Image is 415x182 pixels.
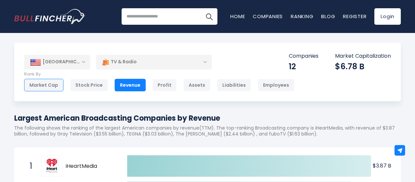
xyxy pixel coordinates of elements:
div: $6.78 B [335,61,391,72]
p: Rank By [24,72,294,77]
span: 1 [26,161,33,172]
a: Login [374,8,401,25]
a: Go to homepage [14,9,85,24]
h1: Largest American Broadcasting Companies by Revenue [14,113,401,124]
button: Search [201,8,217,25]
span: iHeartMedia [66,163,116,170]
div: Market Cap [24,79,63,91]
div: Stock Price [70,79,108,91]
div: Assets [183,79,210,91]
img: Bullfincher logo [14,9,86,24]
div: Employees [258,79,294,91]
div: [GEOGRAPHIC_DATA] [24,55,90,69]
div: Liabilities [217,79,251,91]
div: 12 [289,61,319,72]
p: Market Capitalization [335,53,391,60]
img: iHeartMedia [42,157,61,176]
div: Revenue [115,79,146,91]
a: Register [343,13,366,20]
text: $3.87 B [373,162,391,169]
div: Profit [152,79,177,91]
a: Home [230,13,245,20]
a: Companies [253,13,283,20]
p: Companies [289,53,319,60]
div: TV & Radio [96,54,212,70]
a: Ranking [291,13,313,20]
a: Blog [321,13,335,20]
p: The following shows the ranking of the largest American companies by revenue(TTM). The top-rankin... [14,125,401,137]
